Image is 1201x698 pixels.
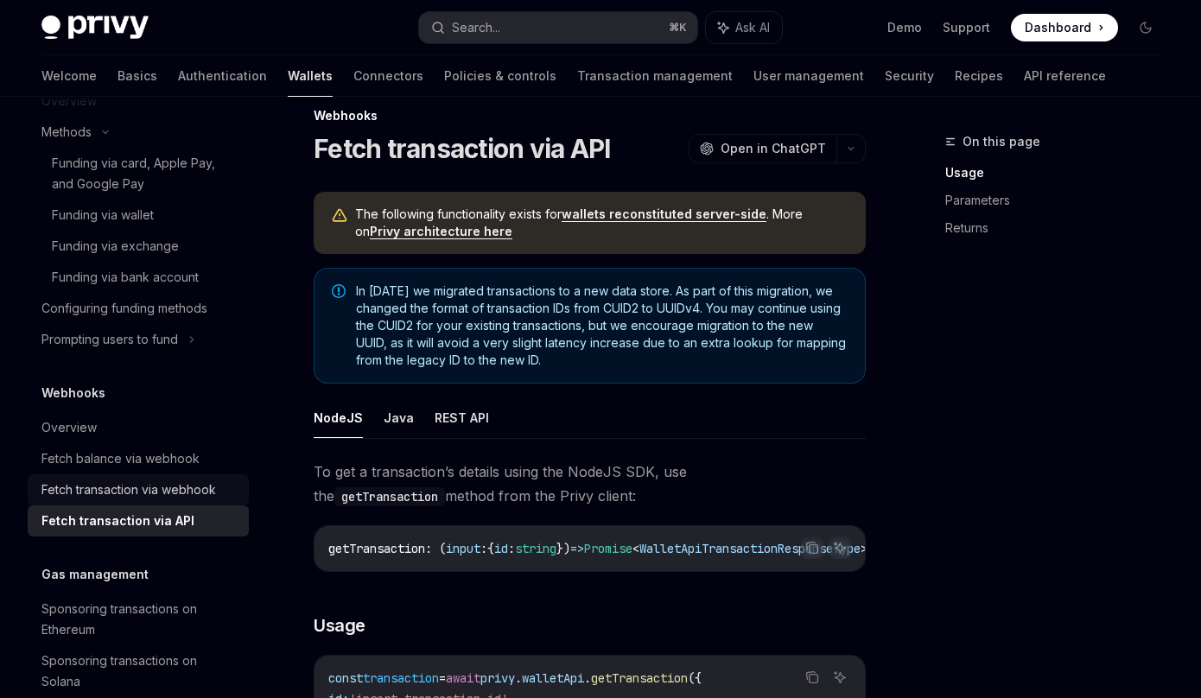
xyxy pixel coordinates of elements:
[1024,55,1106,97] a: API reference
[945,159,1173,187] a: Usage
[439,670,446,686] span: =
[41,564,149,585] h5: Gas management
[706,12,782,43] button: Ask AI
[669,21,687,35] span: ⌘ K
[178,55,267,97] a: Authentication
[801,666,823,688] button: Copy the contents from the code block
[945,214,1173,242] a: Returns
[452,17,500,38] div: Search...
[435,397,489,438] button: REST API
[562,206,766,222] a: wallets reconstituted server-side
[355,206,848,240] span: The following functionality exists for . More on
[689,134,836,163] button: Open in ChatGPT
[494,541,508,556] span: id
[887,19,922,36] a: Demo
[356,282,848,369] span: In [DATE] we migrated transactions to a new data store. As part of this migration, we changed the...
[446,670,480,686] span: await
[639,541,861,556] span: WalletApiTransactionResponseType
[487,541,494,556] span: {
[444,55,556,97] a: Policies & controls
[632,541,639,556] span: <
[41,122,92,143] div: Methods
[955,55,1003,97] a: Recipes
[801,536,823,559] button: Copy the contents from the code block
[52,153,238,194] div: Funding via card, Apple Pay, and Google Pay
[52,267,199,288] div: Funding via bank account
[41,298,207,319] div: Configuring funding methods
[1025,19,1091,36] span: Dashboard
[28,645,249,697] a: Sponsoring transactions on Solana
[556,541,570,556] span: })
[829,536,851,559] button: Ask AI
[52,205,154,225] div: Funding via wallet
[334,487,445,506] code: getTransaction
[753,55,864,97] a: User management
[41,479,216,500] div: Fetch transaction via webhook
[515,670,522,686] span: .
[721,140,826,157] span: Open in ChatGPT
[331,207,348,225] svg: Warning
[515,541,556,556] span: string
[118,55,157,97] a: Basics
[885,55,934,97] a: Security
[314,133,610,164] h1: Fetch transaction via API
[28,412,249,443] a: Overview
[332,284,346,298] svg: Note
[41,448,200,469] div: Fetch balance via webhook
[945,187,1173,214] a: Parameters
[314,397,363,438] button: NodeJS
[41,650,238,692] div: Sponsoring transactions on Solana
[314,107,866,124] div: Webhooks
[570,541,584,556] span: =>
[28,443,249,474] a: Fetch balance via webhook
[41,417,97,438] div: Overview
[425,541,446,556] span: : (
[41,16,149,40] img: dark logo
[829,666,851,688] button: Ask AI
[28,231,249,262] a: Funding via exchange
[353,55,423,97] a: Connectors
[480,541,487,556] span: :
[446,541,480,556] span: input
[735,19,770,36] span: Ask AI
[419,12,698,43] button: Search...⌘K
[963,131,1040,152] span: On this page
[688,670,702,686] span: ({
[480,670,515,686] span: privy
[41,599,238,640] div: Sponsoring transactions on Ethereum
[577,55,733,97] a: Transaction management
[28,148,249,200] a: Funding via card, Apple Pay, and Google Pay
[28,262,249,293] a: Funding via bank account
[28,200,249,231] a: Funding via wallet
[52,236,179,257] div: Funding via exchange
[584,670,591,686] span: .
[591,670,688,686] span: getTransaction
[41,511,194,531] div: Fetch transaction via API
[370,224,512,239] a: Privy architecture here
[384,397,414,438] button: Java
[328,541,425,556] span: getTransaction
[861,541,867,556] span: >
[508,541,515,556] span: :
[41,329,178,350] div: Prompting users to fund
[28,505,249,536] a: Fetch transaction via API
[288,55,333,97] a: Wallets
[41,55,97,97] a: Welcome
[328,670,363,686] span: const
[1011,14,1118,41] a: Dashboard
[314,460,866,508] span: To get a transaction’s details using the NodeJS SDK, use the method from the Privy client:
[584,541,632,556] span: Promise
[522,670,584,686] span: walletApi
[28,593,249,645] a: Sponsoring transactions on Ethereum
[943,19,990,36] a: Support
[28,293,249,324] a: Configuring funding methods
[363,670,439,686] span: transaction
[1132,14,1160,41] button: Toggle dark mode
[41,383,105,403] h5: Webhooks
[314,613,365,638] span: Usage
[28,474,249,505] a: Fetch transaction via webhook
